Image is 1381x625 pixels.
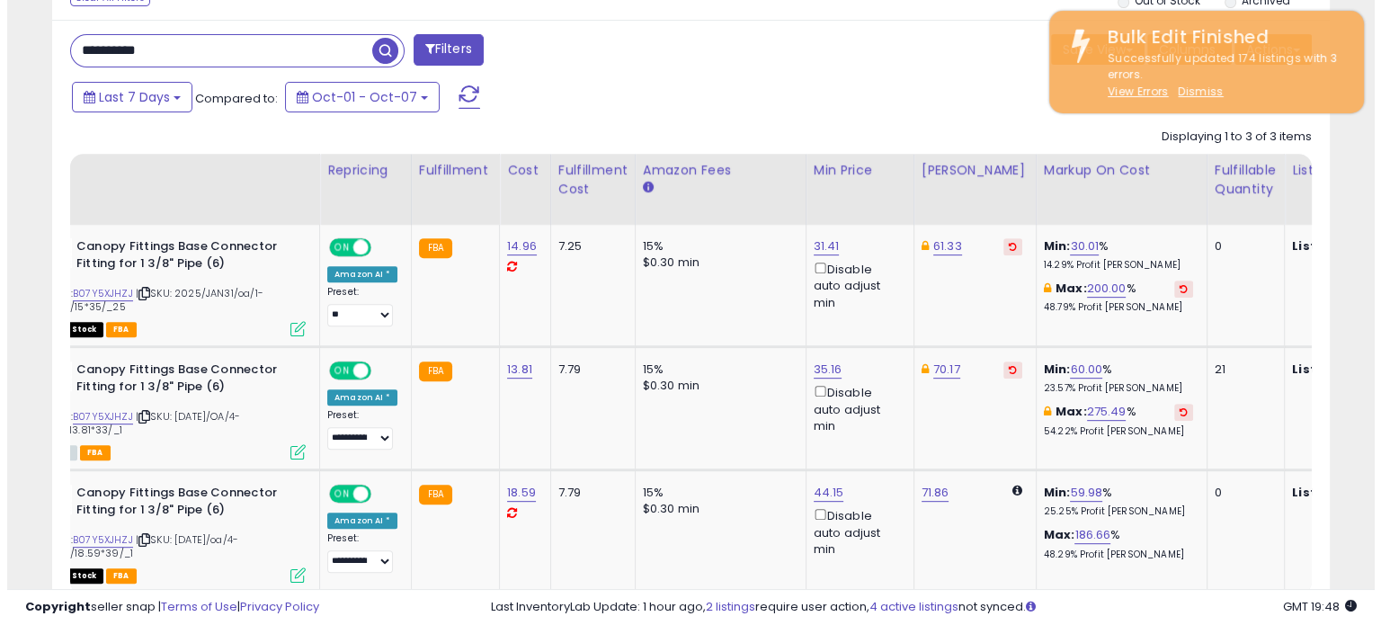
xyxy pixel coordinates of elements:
[806,505,893,558] div: Disable auto adjust min
[320,409,390,450] div: Preset:
[1063,237,1091,255] a: 30.01
[69,362,288,399] b: Canopy Fittings Base Connector Fitting for 1 3/8" Pipe (6)
[320,286,390,326] div: Preset:
[1285,484,1367,501] b: Listed Price:
[926,361,953,379] a: 70.17
[1037,485,1186,518] div: %
[18,599,312,616] div: seller snap | |
[24,161,305,180] div: Title
[29,568,96,584] span: All listings that are currently out of stock and unavailable for purchase on Amazon
[636,161,791,180] div: Amazon Fees
[320,513,390,529] div: Amazon AI *
[412,485,445,504] small: FBA
[1154,129,1305,146] div: Displaying 1 to 3 of 3 items
[320,161,396,180] div: Repricing
[66,532,126,548] a: B07Y5XJHZJ
[69,485,288,522] b: Canopy Fittings Base Connector Fitting for 1 3/8" Pipe (6)
[636,180,646,196] small: Amazon Fees.
[1037,549,1186,561] p: 48.29% Profit [PERSON_NAME]
[66,409,126,424] a: B07Y5XJHZJ
[65,82,185,112] button: Last 7 Days
[636,501,785,517] div: $0.30 min
[92,88,163,106] span: Last 7 Days
[324,240,346,255] span: ON
[1207,362,1263,378] div: 21
[1037,238,1186,272] div: %
[99,568,129,584] span: FBA
[914,161,1021,180] div: [PERSON_NAME]
[320,389,390,406] div: Amazon AI *
[406,34,477,66] button: Filters
[69,238,288,276] b: Canopy Fittings Base Connector Fitting for 1 3/8" Pipe (6)
[1171,84,1216,99] u: Dismiss
[361,240,390,255] span: OFF
[1037,301,1186,314] p: 48.79% Profit [PERSON_NAME]
[1037,161,1192,180] div: Markup on Cost
[324,487,346,502] span: ON
[1207,161,1270,199] div: Fulfillable Quantity
[1037,425,1186,438] p: 54.22% Profit [PERSON_NAME]
[806,237,833,255] a: 31.41
[1080,280,1119,298] a: 200.00
[551,362,614,378] div: 7.79
[806,161,899,180] div: Min Price
[636,378,785,394] div: $0.30 min
[1067,526,1103,544] a: 186.66
[806,361,835,379] a: 35.16
[636,362,785,378] div: 15%
[551,161,620,199] div: Fulfillment Cost
[1285,237,1367,254] b: Listed Price:
[1037,526,1068,543] b: Max:
[914,484,942,502] a: 71.86
[188,90,271,107] span: Compared to:
[361,487,390,502] span: OFF
[73,445,103,460] span: FBA
[1037,484,1064,501] b: Min:
[1029,154,1199,225] th: The percentage added to the cost of goods (COGS) that forms the calculator for Min & Max prices.
[551,238,614,254] div: 7.25
[412,238,445,258] small: FBA
[1037,362,1186,395] div: %
[99,322,129,337] span: FBA
[1063,361,1095,379] a: 60.00
[1080,403,1119,421] a: 275.49
[278,82,432,112] button: Oct-01 - Oct-07
[500,484,529,502] a: 18.59
[320,532,390,573] div: Preset:
[412,362,445,381] small: FBA
[636,238,785,254] div: 15%
[1037,404,1186,437] div: %
[500,361,525,379] a: 13.81
[806,259,893,311] div: Disable auto adjust min
[926,237,955,255] a: 61.33
[636,254,785,271] div: $0.30 min
[1172,407,1181,416] i: Revert to store-level Max Markup
[29,238,298,335] div: ASIN:
[484,599,1350,616] div: Last InventoryLab Update: 1 hour ago, require user action, not synced.
[699,598,748,615] a: 2 listings
[500,237,530,255] a: 14.96
[1037,281,1186,314] div: %
[154,598,230,615] a: Terms of Use
[1002,365,1010,374] i: Revert to store-level Dynamic Max Price
[1276,598,1350,615] span: 2025-10-15 19:48 GMT
[551,485,614,501] div: 7.79
[500,161,536,180] div: Cost
[324,363,346,379] span: ON
[806,484,837,502] a: 44.15
[1037,382,1186,395] p: 23.57% Profit [PERSON_NAME]
[1048,280,1080,297] b: Max:
[1207,238,1263,254] div: 0
[305,88,410,106] span: Oct-01 - Oct-07
[1037,237,1064,254] b: Min:
[29,485,298,581] div: ASIN:
[1037,505,1186,518] p: 25.25% Profit [PERSON_NAME]
[1100,84,1162,99] u: View Errors
[1037,361,1064,378] b: Min:
[1087,24,1343,50] div: Bulk Edit Finished
[862,598,951,615] a: 4 active listings
[66,286,126,301] a: B07Y5XJHZJ
[412,161,485,180] div: Fulfillment
[914,363,922,375] i: This overrides the store level Dynamic Max Price for this listing
[18,598,84,615] strong: Copyright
